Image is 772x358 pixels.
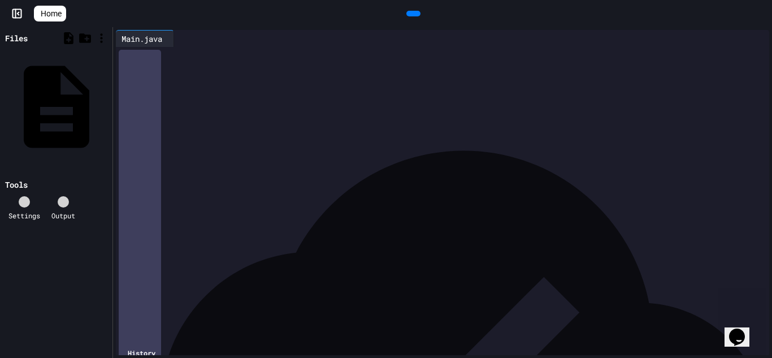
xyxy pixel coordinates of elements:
div: Tools [5,179,28,191]
a: Home [34,6,66,21]
div: Output [51,210,75,221]
div: Main.java [116,30,174,47]
div: Files [5,32,28,44]
div: Main.java [116,33,168,45]
span: Home [41,8,62,19]
iframe: chat widget [725,313,761,347]
div: Settings [8,210,40,221]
